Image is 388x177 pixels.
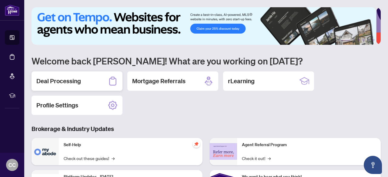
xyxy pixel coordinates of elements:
[341,39,350,41] button: 1
[268,155,271,162] span: →
[363,39,365,41] button: 4
[32,7,376,45] img: Slide 0
[32,125,381,133] h3: Brokerage & Industry Updates
[132,77,186,85] h2: Mortgage Referrals
[5,5,19,16] img: logo
[367,39,370,41] button: 5
[32,55,381,67] h1: Welcome back [PERSON_NAME]! What are you working on [DATE]?
[364,156,382,174] button: Open asap
[358,39,360,41] button: 3
[242,155,271,162] a: Check it out!→
[210,143,237,160] img: Agent Referral Program
[372,39,375,41] button: 6
[112,155,115,162] span: →
[36,101,78,110] h2: Profile Settings
[32,138,59,165] img: Self-Help
[353,39,355,41] button: 2
[64,142,198,148] p: Self-Help
[64,155,115,162] a: Check out these guides!→
[228,77,255,85] h2: rLearning
[8,161,16,169] span: CC
[193,140,200,148] span: pushpin
[36,77,81,85] h2: Deal Processing
[242,142,376,148] p: Agent Referral Program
